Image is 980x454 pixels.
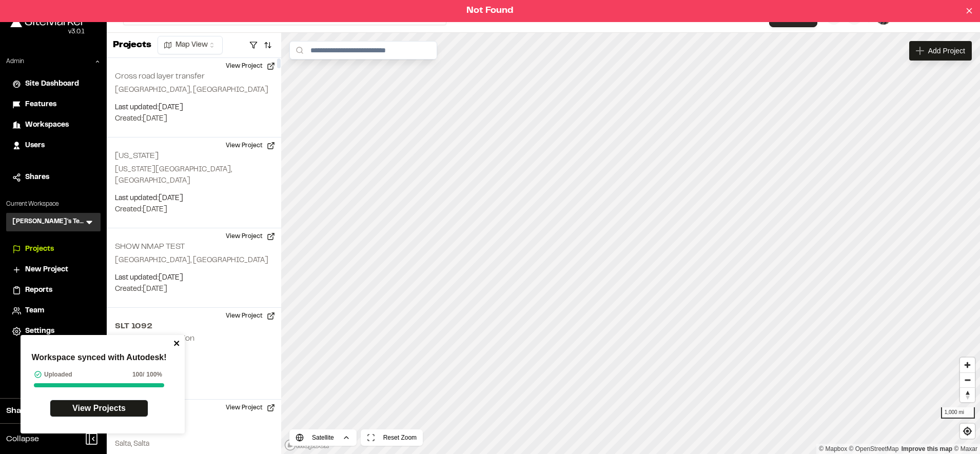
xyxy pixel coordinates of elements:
[6,405,75,417] span: Share Workspace
[115,102,273,113] p: Last updated: [DATE]
[115,284,273,295] p: Created: [DATE]
[25,120,69,131] span: Workspaces
[146,370,162,379] span: 100%
[819,445,847,452] a: Mapbox
[220,228,281,245] button: View Project
[281,33,980,454] canvas: Map
[361,429,423,446] button: Reset Zoom
[901,445,952,452] a: Map feedback
[115,272,273,284] p: Last updated: [DATE]
[115,152,159,160] h2: [US_STATE]
[34,370,72,379] div: Uploaded
[115,347,273,358] p: Salta, Salta
[12,120,94,131] a: Workspaces
[954,445,977,452] a: Maxar
[25,326,54,337] span: Settings
[115,412,273,424] h2: Salta
[25,78,79,90] span: Site Dashboard
[115,364,273,376] p: Last updated: [DATE]
[10,27,85,36] div: Oh geez...please don't...
[31,351,166,364] p: Workspace synced with Autodesk!
[12,285,94,296] a: Reports
[115,243,185,250] h2: SHOW NMAP TEST
[173,339,181,347] button: close
[960,372,975,387] button: Zoom out
[6,200,101,209] p: Current Workspace
[115,376,273,387] p: Created: [DATE]
[220,137,281,154] button: View Project
[6,57,24,66] p: Admin
[12,264,94,275] a: New Project
[115,255,273,266] p: [GEOGRAPHIC_DATA], [GEOGRAPHIC_DATA]
[115,73,205,80] h2: Cross road layer transfer
[960,387,975,402] button: Reset bearing to north
[25,140,45,151] span: Users
[25,172,49,183] span: Shares
[12,172,94,183] a: Shares
[113,38,151,52] p: Projects
[928,46,965,56] span: Add Project
[115,113,273,125] p: Created: [DATE]
[12,99,94,110] a: Features
[284,439,329,451] a: Mapbox logo
[960,358,975,372] button: Zoom in
[115,164,273,187] p: [US_STATE][GEOGRAPHIC_DATA], [GEOGRAPHIC_DATA]
[220,58,281,74] button: View Project
[12,78,94,90] a: Site Dashboard
[6,433,39,445] span: Collapse
[25,305,44,317] span: Team
[941,407,975,419] div: 1,000 mi
[220,308,281,324] button: View Project
[12,244,94,255] a: Projects
[220,400,281,416] button: View Project
[25,99,56,110] span: Features
[289,429,357,446] button: Satellite
[115,85,273,96] p: [GEOGRAPHIC_DATA], [GEOGRAPHIC_DATA]
[12,217,84,227] h3: [PERSON_NAME]'s Test
[25,285,52,296] span: Reports
[12,305,94,317] a: Team
[12,326,94,337] a: Settings
[115,439,273,450] p: Salta, Salta
[25,264,68,275] span: New Project
[115,320,273,332] h2: SLT 1092
[25,244,54,255] span: Projects
[849,445,899,452] a: OpenStreetMap
[50,400,148,417] a: View Projects
[960,424,975,439] button: Find my location
[115,204,273,215] p: Created: [DATE]
[12,140,94,151] a: Users
[115,193,273,204] p: Last updated: [DATE]
[132,370,144,379] span: 100 /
